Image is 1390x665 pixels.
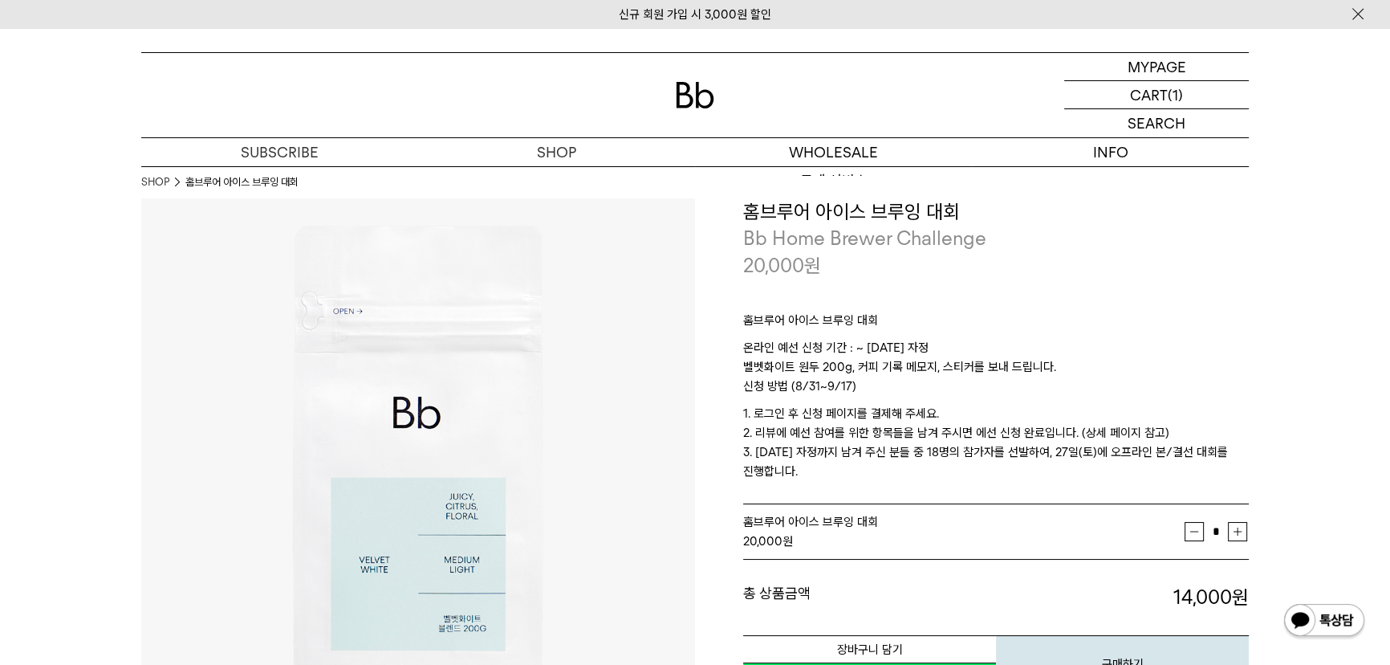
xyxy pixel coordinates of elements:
[743,635,996,663] button: 장바구니 담기
[1282,602,1366,641] img: 카카오톡 채널 1:1 채팅 버튼
[743,252,821,279] p: 20,000
[185,174,299,190] li: 홈브루어 아이스 브루잉 대회
[743,311,1249,338] p: 홈브루어 아이스 브루잉 대회
[1168,81,1183,108] p: (1)
[1064,81,1249,109] a: CART (1)
[743,404,1249,481] p: 1. 로그인 후 신청 페이지를 결제해 주세요. 2. 리뷰에 예선 참여를 위한 항목들을 남겨 주시면 에선 신청 완료입니다. (상세 페이지 참고) 3. [DATE] 자정까지 남겨...
[619,7,771,22] a: 신규 회원 가입 시 3,000원 할인
[743,515,878,529] span: 홈브루어 아이스 브루잉 대회
[141,174,169,190] a: SHOP
[418,138,695,166] a: SHOP
[1130,81,1168,108] p: CART
[1128,109,1185,137] p: SEARCH
[1232,585,1249,609] b: 원
[804,254,821,277] span: 원
[743,198,1249,226] h3: 홈브루어 아이스 브루잉 대회
[1173,585,1249,609] strong: 14,000
[743,584,996,611] dt: 총 상품금액
[743,377,1249,404] p: 신청 방법 (8/31~9/17)
[695,167,972,194] a: 도매 서비스
[141,138,418,166] a: SUBSCRIBE
[695,138,972,166] p: WHOLESALE
[1128,53,1186,80] p: MYPAGE
[743,338,1249,377] p: 온라인 예선 신청 기간 : ~ [DATE] 자정 벨벳화이트 원두 200g, 커피 기록 메모지, 스티커를 보내 드립니다.
[676,82,714,108] img: 로고
[1228,522,1247,541] button: 증가
[743,534,782,549] strong: 20,000
[1185,522,1204,541] button: 감소
[743,225,1249,252] p: Bb Home Brewer Challenge
[972,138,1249,166] p: INFO
[743,532,1185,551] div: 원
[1064,53,1249,81] a: MYPAGE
